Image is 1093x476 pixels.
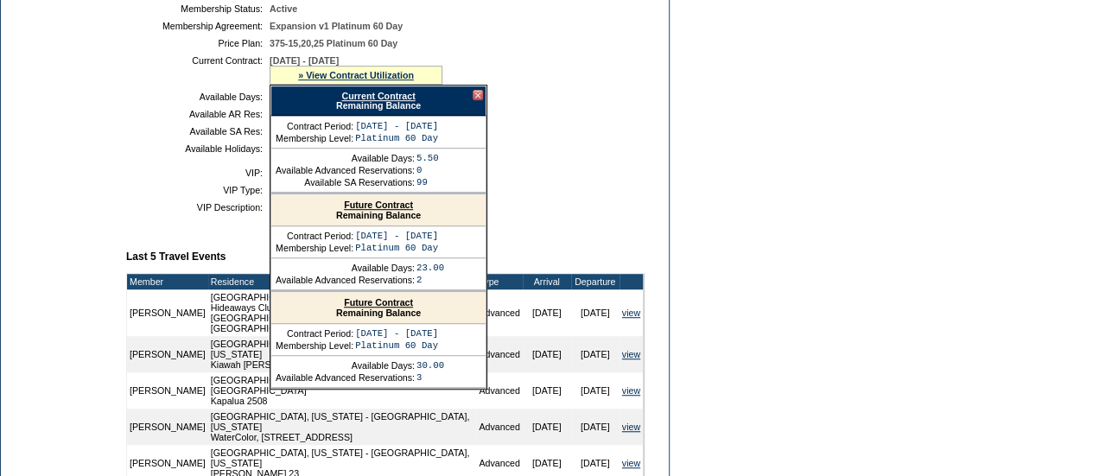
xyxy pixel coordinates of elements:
td: [PERSON_NAME] [127,289,208,336]
div: Remaining Balance [271,292,486,324]
td: Contract Period: [276,121,353,131]
td: 23.00 [416,263,444,273]
td: [DATE] [523,289,571,336]
td: [GEOGRAPHIC_DATA], [US_STATE] - Montage [GEOGRAPHIC_DATA] Kapalua 2508 [208,372,477,409]
td: Platinum 60 Day [355,243,438,253]
span: 375-15,20,25 Platinum 60 Day [270,38,397,48]
td: [GEOGRAPHIC_DATA], [US_STATE] - [GEOGRAPHIC_DATA], [US_STATE] WaterColor, [STREET_ADDRESS] [208,409,477,445]
td: Available Advanced Reservations: [276,165,415,175]
td: Membership Level: [276,340,353,351]
td: VIP: [133,168,263,178]
td: 99 [416,177,439,187]
td: Contract Period: [276,328,353,339]
a: Future Contract [344,297,413,308]
td: Current Contract: [133,55,263,85]
td: Available AR Res: [133,109,263,119]
td: Residence [208,274,477,289]
td: 2 [416,275,444,285]
td: VIP Description: [133,202,263,213]
td: Member [127,274,208,289]
td: Available Days: [276,360,415,371]
td: VIP Type: [133,185,263,195]
a: Future Contract [344,200,413,210]
td: Arrival [523,274,571,289]
td: Contract Period: [276,231,353,241]
td: [DATE] [571,372,620,409]
td: [DATE] - [DATE] [355,328,438,339]
td: 30.00 [416,360,444,371]
td: Membership Status: [133,3,263,14]
td: Membership Level: [276,243,353,253]
td: Available Advanced Reservations: [276,275,415,285]
a: Current Contract [341,91,415,101]
td: Available SA Reservations: [276,177,415,187]
td: Price Plan: [133,38,263,48]
td: Type [476,274,522,289]
span: [DATE] - [DATE] [270,55,339,66]
td: Advanced [476,409,522,445]
td: [DATE] [523,409,571,445]
td: [GEOGRAPHIC_DATA], [GEOGRAPHIC_DATA] - The Hideaways Club: [GEOGRAPHIC_DATA], [GEOGRAPHIC_DATA] [... [208,289,477,336]
td: Available SA Res: [133,126,263,136]
td: [PERSON_NAME] [127,409,208,445]
td: [DATE] [523,336,571,372]
td: Platinum 60 Day [355,340,438,351]
td: [DATE] [523,372,571,409]
a: view [622,308,640,318]
span: Active [270,3,297,14]
span: Expansion v1 Platinum 60 Day [270,21,403,31]
td: [PERSON_NAME] [127,336,208,372]
a: view [622,458,640,468]
a: view [622,385,640,396]
td: 0 [416,165,439,175]
td: [GEOGRAPHIC_DATA], [US_STATE] - [GEOGRAPHIC_DATA], [US_STATE] Kiawah [PERSON_NAME] 455 [208,336,477,372]
td: Membership Agreement: [133,21,263,31]
td: Departure [571,274,620,289]
td: 3 [416,372,444,383]
div: Remaining Balance [271,194,486,226]
td: Advanced [476,336,522,372]
td: [DATE] [571,289,620,336]
a: view [622,349,640,359]
td: Available Advanced Reservations: [276,372,415,383]
td: Available Days: [133,92,263,102]
td: [DATE] - [DATE] [355,121,438,131]
td: Platinum 60 Day [355,133,438,143]
td: Advanced [476,372,522,409]
td: [DATE] [571,336,620,372]
td: [DATE] [571,409,620,445]
a: » View Contract Utilization [298,70,414,80]
td: Available Holidays: [133,143,263,154]
div: Remaining Balance [270,86,486,116]
b: Last 5 Travel Events [126,251,226,263]
td: Membership Level: [276,133,353,143]
td: Advanced [476,289,522,336]
td: Available Days: [276,263,415,273]
td: [DATE] - [DATE] [355,231,438,241]
td: [PERSON_NAME] [127,372,208,409]
td: Available Days: [276,153,415,163]
a: view [622,422,640,432]
td: 5.50 [416,153,439,163]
